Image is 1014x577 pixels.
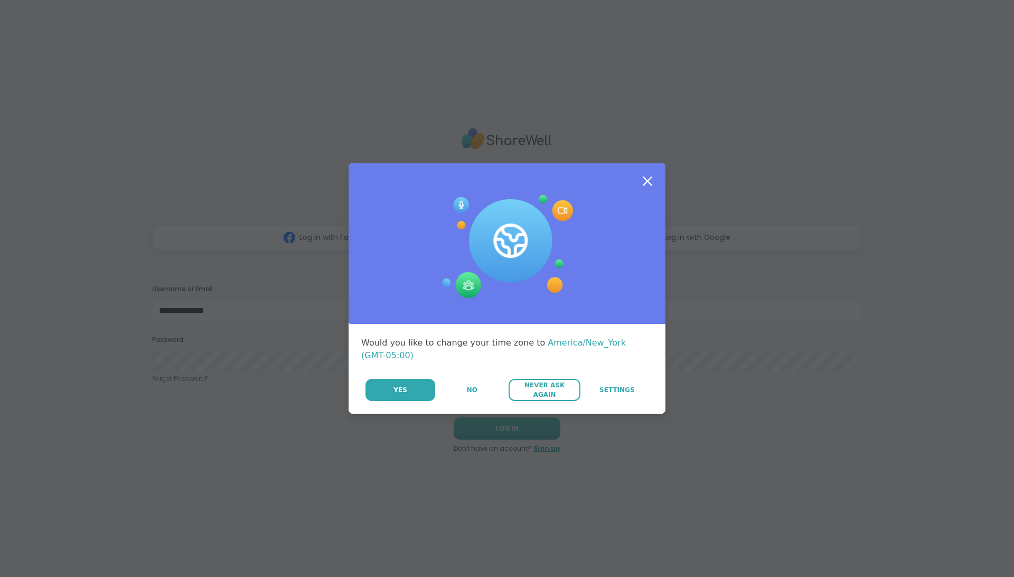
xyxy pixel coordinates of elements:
button: Never Ask Again [509,379,580,401]
span: No [467,385,477,395]
img: Session Experience [441,195,573,299]
a: Settings [581,379,653,401]
span: America/New_York (GMT-05:00) [361,338,626,360]
span: Yes [393,385,407,395]
span: Settings [599,385,635,395]
div: Would you like to change your time zone to [361,337,653,362]
button: No [436,379,508,401]
button: Yes [365,379,435,401]
span: Never Ask Again [514,380,575,399]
